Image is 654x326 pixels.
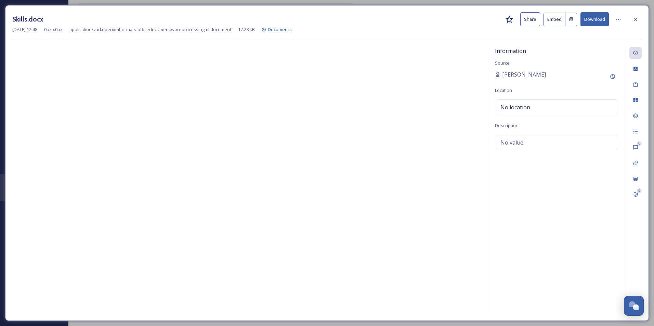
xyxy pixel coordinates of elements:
[12,14,43,24] h3: Skills.docx
[268,26,292,32] span: Documents
[12,49,481,314] iframe: msdoc-iframe
[12,26,37,33] span: [DATE] 12:48
[580,12,609,26] button: Download
[238,26,255,33] span: 17.28 kB
[500,138,524,147] span: No value.
[44,26,63,33] span: 0 px x 0 px
[637,188,642,193] div: 0
[69,26,231,33] span: application/vnd.openxmlformats-officedocument.wordprocessingml.document
[637,141,642,146] div: 0
[495,87,512,93] span: Location
[544,13,565,26] button: Embed
[495,122,519,128] span: Description
[520,12,540,26] button: Share
[500,103,530,111] span: No location
[624,296,644,316] button: Open Chat
[495,60,510,66] span: Source
[495,47,526,55] span: Information
[502,70,546,79] span: [PERSON_NAME]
